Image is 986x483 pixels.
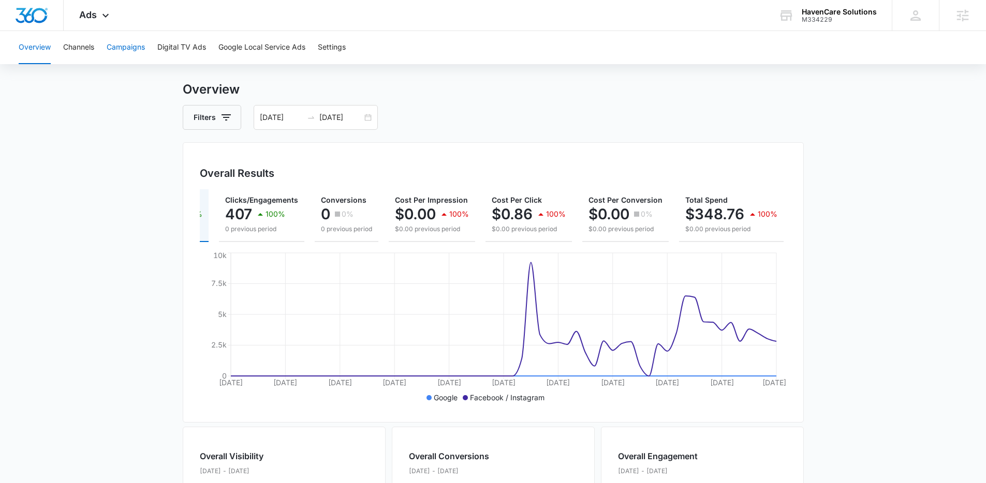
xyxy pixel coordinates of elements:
[382,378,406,387] tspan: [DATE]
[492,378,516,387] tspan: [DATE]
[17,17,25,25] img: logo_orange.svg
[470,392,544,403] p: Facebook / Instagram
[434,392,458,403] p: Google
[409,450,489,462] h2: Overall Conversions
[27,27,114,35] div: Domain: [DOMAIN_NAME]
[79,9,97,20] span: Ads
[200,450,285,462] h2: Overall Visibility
[802,16,877,23] div: account id
[273,378,297,387] tspan: [DATE]
[328,378,351,387] tspan: [DATE]
[437,378,461,387] tspan: [DATE]
[588,206,629,222] p: $0.00
[395,206,436,222] p: $0.00
[409,466,489,476] p: [DATE] - [DATE]
[183,80,804,99] h3: Overview
[321,206,330,222] p: 0
[200,165,274,181] h3: Overall Results
[39,61,93,68] div: Domain Overview
[211,340,227,349] tspan: 2.5k
[114,61,174,68] div: Keywords by Traffic
[588,224,663,234] p: $0.00 previous period
[29,17,51,25] div: v 4.0.25
[655,378,679,387] tspan: [DATE]
[103,60,111,68] img: tab_keywords_by_traffic_grey.svg
[395,195,468,204] span: Cost Per Impression
[318,31,346,64] button: Settings
[211,279,227,288] tspan: 7.5k
[321,224,372,234] p: 0 previous period
[28,60,36,68] img: tab_domain_overview_orange.svg
[213,251,227,260] tspan: 10k
[618,466,698,476] p: [DATE] - [DATE]
[449,210,469,218] p: 100%
[225,206,252,222] p: 407
[157,31,206,64] button: Digital TV Ads
[183,105,241,130] button: Filters
[546,378,570,387] tspan: [DATE]
[19,31,51,64] button: Overview
[588,195,663,204] span: Cost Per Conversion
[600,378,624,387] tspan: [DATE]
[218,310,227,319] tspan: 5k
[762,378,786,387] tspan: [DATE]
[307,113,315,122] span: to
[758,210,777,218] p: 100%
[225,195,298,204] span: Clicks/Engagements
[225,224,298,234] p: 0 previous period
[342,210,354,218] p: 0%
[618,450,698,462] h2: Overall Engagement
[222,371,227,380] tspan: 0
[710,378,733,387] tspan: [DATE]
[266,210,285,218] p: 100%
[321,195,366,204] span: Conversions
[63,31,94,64] button: Channels
[307,113,315,122] span: swap-right
[319,112,362,123] input: End date
[260,112,303,123] input: Start date
[802,8,877,16] div: account name
[200,466,285,476] p: [DATE] - [DATE]
[219,378,243,387] tspan: [DATE]
[546,210,566,218] p: 100%
[492,224,566,234] p: $0.00 previous period
[107,31,145,64] button: Campaigns
[17,27,25,35] img: website_grey.svg
[685,224,777,234] p: $0.00 previous period
[641,210,653,218] p: 0%
[685,195,728,204] span: Total Spend
[685,206,744,222] p: $348.76
[492,206,533,222] p: $0.86
[395,224,469,234] p: $0.00 previous period
[492,195,542,204] span: Cost Per Click
[218,31,305,64] button: Google Local Service Ads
